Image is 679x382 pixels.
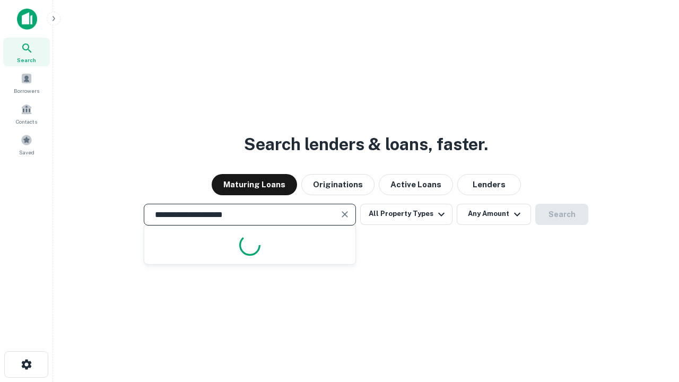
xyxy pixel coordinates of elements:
[626,263,679,314] iframe: Chat Widget
[17,56,36,64] span: Search
[19,148,34,157] span: Saved
[17,8,37,30] img: capitalize-icon.png
[301,174,375,195] button: Originations
[457,204,531,225] button: Any Amount
[3,99,50,128] a: Contacts
[3,68,50,97] a: Borrowers
[3,130,50,159] a: Saved
[457,174,521,195] button: Lenders
[16,117,37,126] span: Contacts
[244,132,488,157] h3: Search lenders & loans, faster.
[212,174,297,195] button: Maturing Loans
[14,86,39,95] span: Borrowers
[337,207,352,222] button: Clear
[379,174,453,195] button: Active Loans
[3,38,50,66] a: Search
[360,204,452,225] button: All Property Types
